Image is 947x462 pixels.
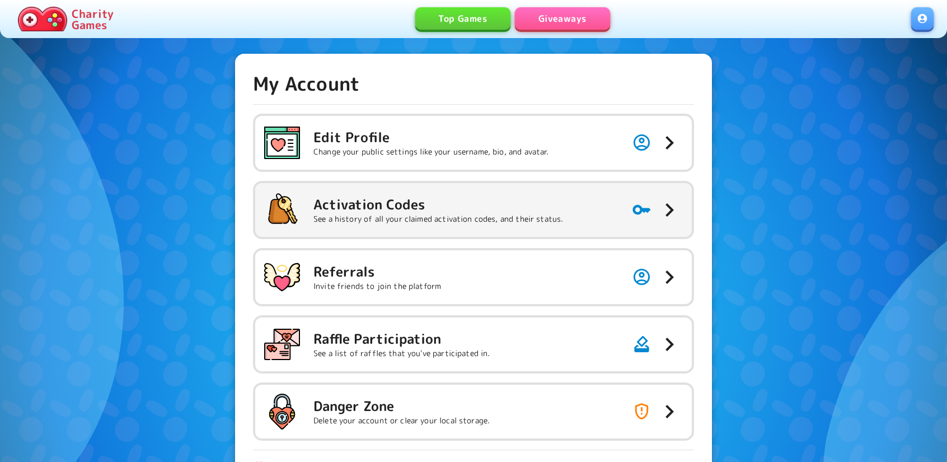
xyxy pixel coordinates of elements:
[253,72,360,95] h4: My Account
[313,397,490,415] h5: Danger Zone
[255,318,692,371] button: Raffle ParticipationSee a list of raffles that you've participated in.
[313,348,490,359] p: See a list of raffles that you've participated in.
[18,7,67,31] img: Charity.Games
[415,7,510,30] a: Top Games
[255,250,692,304] button: ReferralsInvite friends to join the platform
[313,263,441,281] h5: Referrals
[313,330,490,348] h5: Raffle Participation
[255,116,692,170] button: Edit ProfileChange your public settings like your username, bio, and avatar.
[72,8,114,30] p: Charity Games
[13,4,118,34] a: Charity Games
[515,7,610,30] a: Giveaways
[255,183,692,237] button: Activation CodesSee a history of all your claimed activation codes, and their status.
[313,415,490,426] p: Delete your account or clear your local storage.
[313,195,563,213] h5: Activation Codes
[255,385,692,438] button: Danger ZoneDelete your account or clear your local storage.
[313,128,549,146] h5: Edit Profile
[313,146,549,157] p: Change your public settings like your username, bio, and avatar.
[313,213,563,225] p: See a history of all your claimed activation codes, and their status.
[313,281,441,292] p: Invite friends to join the platform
